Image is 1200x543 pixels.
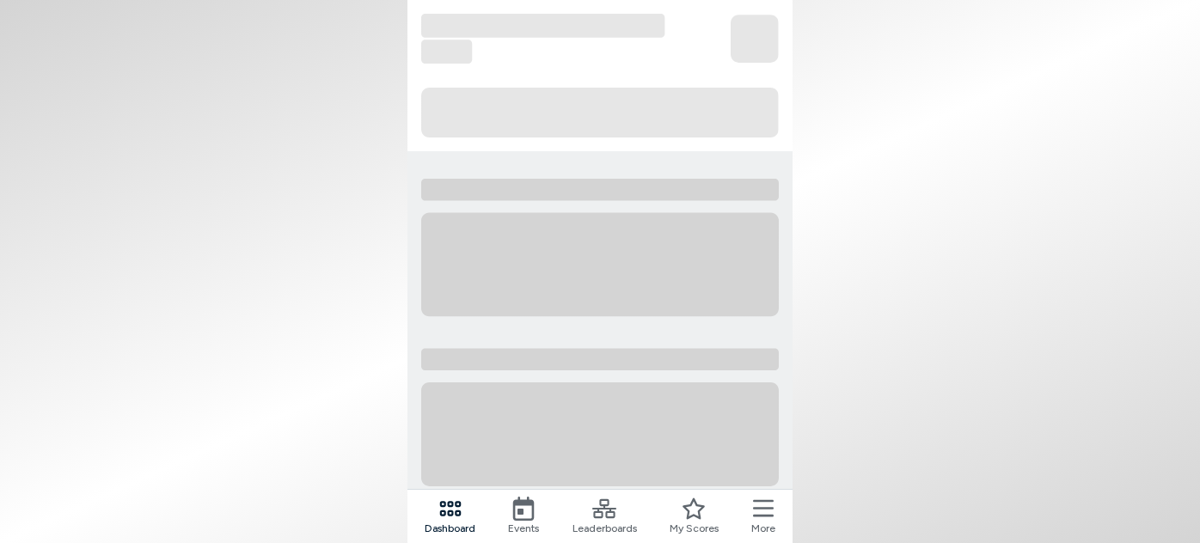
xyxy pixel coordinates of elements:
a: Dashboard [425,497,475,536]
span: Leaderboards [572,521,637,536]
a: Leaderboards [572,497,637,536]
span: Events [508,521,539,536]
span: Dashboard [425,521,475,536]
button: More [751,497,775,536]
span: More [751,521,775,536]
a: Events [508,497,539,536]
span: My Scores [670,521,719,536]
a: My Scores [670,497,719,536]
